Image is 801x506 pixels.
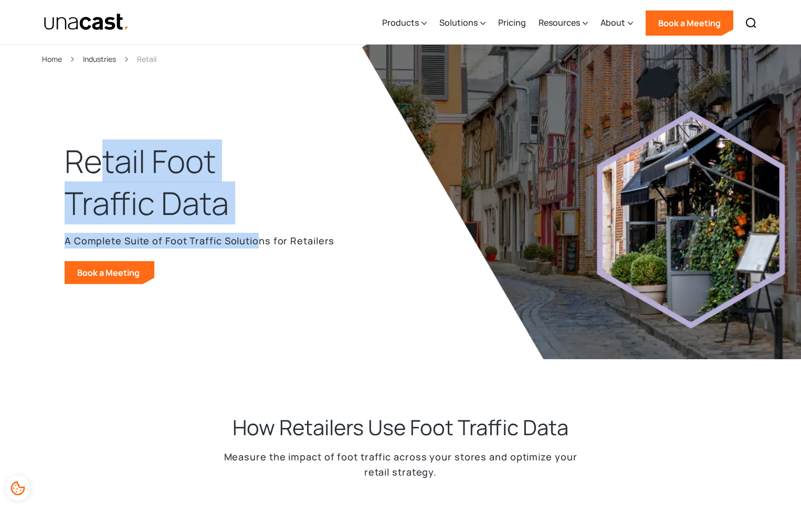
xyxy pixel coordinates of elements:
[137,53,156,65] div: Retail
[44,13,129,31] img: Unacast text logo
[65,233,334,249] p: A Complete Suite of Foot Traffic Solutions for Retailers
[539,2,588,45] div: Resources
[439,2,486,45] div: Solutions
[83,53,116,65] a: Industries
[5,476,30,501] div: Cookie Preferences
[382,16,419,29] div: Products
[600,2,633,45] div: About
[745,17,757,29] img: Search icon
[42,53,62,65] a: Home
[44,13,129,31] a: home
[65,141,248,224] h1: Retail Foot Traffic Data
[233,414,568,441] h2: How Retailers Use Foot Traffic Data
[191,449,610,480] p: Measure the impact of foot traffic across your stores and optimize your retail strategy.
[646,10,733,36] a: Book a Meeting
[600,16,625,29] div: About
[539,16,580,29] div: Resources
[439,16,478,29] div: Solutions
[498,2,526,45] a: Pricing
[382,2,427,45] div: Products
[65,261,154,284] a: Book a Meeting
